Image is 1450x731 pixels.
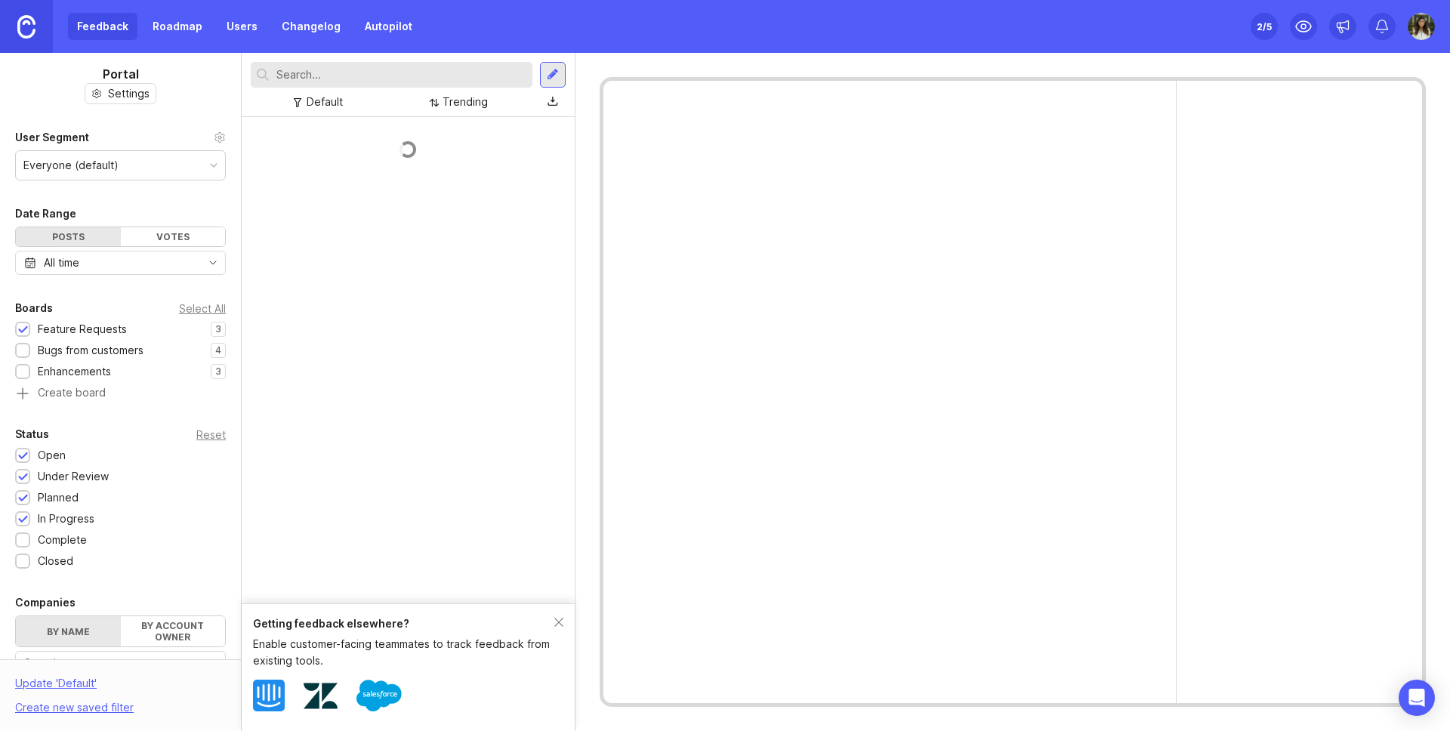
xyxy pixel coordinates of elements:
[121,616,226,646] label: By account owner
[15,594,76,612] div: Companies
[15,299,53,317] div: Boards
[15,205,76,223] div: Date Range
[23,157,119,174] div: Everyone (default)
[38,342,143,359] div: Bugs from customers
[15,675,97,699] div: Update ' Default '
[17,15,35,39] img: Canny Home
[304,679,338,713] img: Zendesk logo
[44,254,79,271] div: All time
[1399,680,1435,716] div: Open Intercom Messenger
[103,65,139,83] h1: Portal
[356,13,421,40] a: Autopilot
[15,128,89,147] div: User Segment
[38,363,111,380] div: Enhancements
[15,425,49,443] div: Status
[24,655,217,671] input: Search...
[38,553,73,569] div: Closed
[85,83,156,104] button: Settings
[143,13,211,40] a: Roadmap
[1257,16,1272,37] div: 2 /5
[215,323,221,335] p: 3
[307,94,343,110] div: Default
[179,304,226,313] div: Select All
[15,387,226,401] a: Create board
[253,680,285,711] img: Intercom logo
[253,636,554,669] div: Enable customer-facing teammates to track feedback from existing tools.
[201,257,225,269] svg: toggle icon
[38,447,66,464] div: Open
[38,468,109,485] div: Under Review
[215,365,221,378] p: 3
[196,430,226,439] div: Reset
[15,699,134,716] div: Create new saved filter
[108,86,150,101] span: Settings
[443,94,488,110] div: Trending
[356,673,402,718] img: Salesforce logo
[217,13,267,40] a: Users
[38,510,94,527] div: In Progress
[38,489,79,506] div: Planned
[273,13,350,40] a: Changelog
[1251,13,1278,40] button: 2/5
[215,344,221,356] p: 4
[121,227,226,246] div: Votes
[1408,13,1435,40] img: Sarina Zohdi
[38,532,87,548] div: Complete
[38,321,127,338] div: Feature Requests
[276,66,526,83] input: Search...
[16,616,121,646] label: By name
[253,615,554,632] div: Getting feedback elsewhere?
[16,227,121,246] div: Posts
